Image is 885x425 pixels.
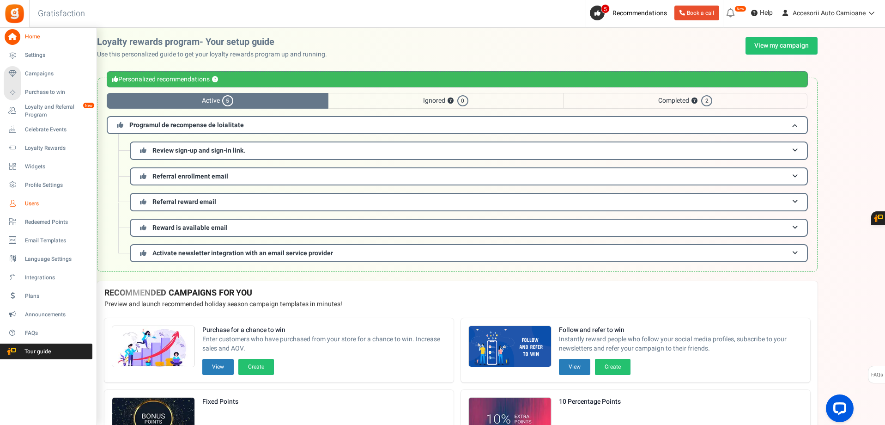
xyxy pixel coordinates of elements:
[152,172,228,181] span: Referral enrollment email
[4,214,92,230] a: Redeemed Points
[559,335,803,353] span: Instantly reward people who follow your social media profiles, subscribe to your newsletters and ...
[202,335,446,353] span: Enter customers who have purchased from your store for a chance to win. Increase sales and AOV.
[4,233,92,248] a: Email Templates
[4,288,92,304] a: Plans
[112,326,194,368] img: Recommended Campaigns
[4,3,25,24] img: Gratisfaction
[4,159,92,174] a: Widgets
[97,50,334,59] p: Use this personalized guide to get your loyalty rewards program up and running.
[152,223,228,233] span: Reward is available email
[758,8,773,18] span: Help
[25,311,90,319] span: Announcements
[25,88,90,96] span: Purchase to win
[107,71,808,87] div: Personalized recommendations
[590,6,671,20] a: 5 Recommendations
[212,77,218,83] button: ?
[871,366,883,384] span: FAQs
[4,103,92,119] a: Loyalty and Referral Program New
[202,326,446,335] strong: Purchase for a chance to win
[559,397,630,407] strong: 10 Percentage Points
[4,348,69,356] span: Tour guide
[25,33,90,41] span: Home
[469,326,551,368] img: Recommended Campaigns
[25,218,90,226] span: Redeemed Points
[25,255,90,263] span: Language Settings
[563,93,807,109] span: Completed
[202,359,234,375] button: View
[129,120,244,130] span: Programul de recompense de loialitate
[152,197,216,207] span: Referral reward email
[25,144,90,152] span: Loyalty Rewards
[25,181,90,189] span: Profile Settings
[559,326,803,335] strong: Follow and refer to win
[238,359,274,375] button: Create
[152,248,333,258] span: Activate newsletter integration with an email service provider
[25,126,90,134] span: Celebrate Events
[4,177,92,193] a: Profile Settings
[4,251,92,267] a: Language Settings
[328,93,563,109] span: Ignored
[559,359,590,375] button: View
[104,289,810,298] h4: RECOMMENDED CAMPAIGNS FOR YOU
[25,274,90,282] span: Integrations
[25,237,90,245] span: Email Templates
[4,270,92,285] a: Integrations
[612,8,667,18] span: Recommendations
[28,5,95,23] h3: Gratisfaction
[4,66,92,82] a: Campaigns
[25,292,90,300] span: Plans
[691,98,697,104] button: ?
[734,6,746,12] em: New
[4,307,92,322] a: Announcements
[746,37,818,55] a: View my campaign
[4,325,92,341] a: FAQs
[25,329,90,337] span: FAQs
[4,196,92,211] a: Users
[202,397,274,407] strong: Fixed Points
[152,146,245,155] span: Review sign-up and sign-in link.
[4,48,92,63] a: Settings
[107,93,328,109] span: Active
[222,95,233,106] span: 5
[601,4,610,13] span: 5
[457,95,468,106] span: 0
[4,29,92,45] a: Home
[4,140,92,156] a: Loyalty Rewards
[25,70,90,78] span: Campaigns
[83,102,95,109] em: New
[747,6,776,20] a: Help
[25,103,92,119] span: Loyalty and Referral Program
[25,51,90,59] span: Settings
[595,359,630,375] button: Create
[4,85,92,100] a: Purchase to win
[674,6,719,20] a: Book a call
[25,163,90,171] span: Widgets
[793,8,866,18] span: Accesorii Auto Camioane
[25,200,90,208] span: Users
[4,122,92,137] a: Celebrate Events
[97,37,334,47] h2: Loyalty rewards program- Your setup guide
[448,98,454,104] button: ?
[701,95,712,106] span: 2
[104,300,810,309] p: Preview and launch recommended holiday season campaign templates in minutes!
